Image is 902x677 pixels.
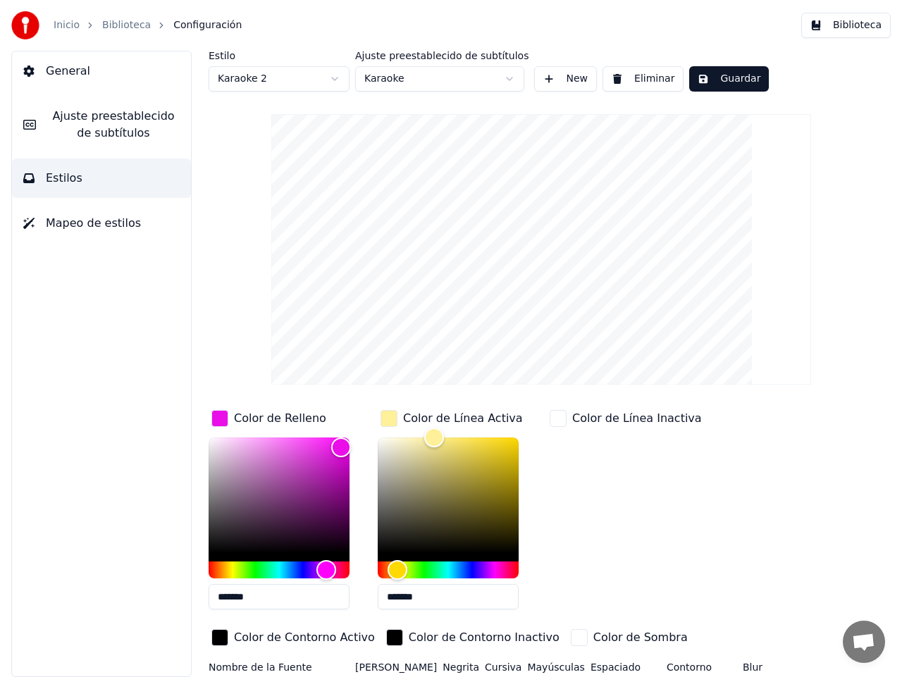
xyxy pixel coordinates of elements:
[12,204,191,243] button: Mapeo de estilos
[234,629,375,646] div: Color de Contorno Activo
[355,51,529,61] label: Ajuste preestablecido de subtítulos
[572,410,702,427] div: Color de Línea Inactiva
[54,18,80,32] a: Inicio
[173,18,242,32] span: Configuración
[102,18,151,32] a: Biblioteca
[12,51,191,91] button: General
[378,561,519,578] div: Hue
[603,66,684,92] button: Eliminar
[527,662,584,672] label: Mayúsculas
[209,626,378,649] button: Color de Contorno Activo
[46,63,90,80] span: General
[209,561,350,578] div: Hue
[547,407,705,430] button: Color de Línea Inactiva
[689,66,769,92] button: Guardar
[46,215,141,232] span: Mapeo de estilos
[209,662,350,672] label: Nombre de la Fuente
[667,662,737,672] label: Contorno
[383,626,562,649] button: Color de Contorno Inactivo
[378,407,526,430] button: Color de Línea Activa
[593,629,688,646] div: Color de Sombra
[591,662,661,672] label: Espaciado
[209,51,350,61] label: Estilo
[54,18,242,32] nav: breadcrumb
[568,626,691,649] button: Color de Sombra
[443,662,479,672] label: Negrita
[743,662,813,672] label: Blur
[209,437,350,553] div: Color
[378,437,519,553] div: Color
[534,66,597,92] button: New
[801,13,891,38] button: Biblioteca
[355,662,437,672] label: [PERSON_NAME]
[485,662,521,672] label: Cursiva
[12,97,191,153] button: Ajuste preestablecido de subtítulos
[843,621,885,663] div: Chat abierto
[409,629,560,646] div: Color de Contorno Inactivo
[12,159,191,198] button: Estilos
[47,108,180,142] span: Ajuste preestablecido de subtítulos
[403,410,523,427] div: Color de Línea Activa
[234,410,326,427] div: Color de Relleno
[209,407,329,430] button: Color de Relleno
[46,170,82,187] span: Estilos
[11,11,39,39] img: youka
